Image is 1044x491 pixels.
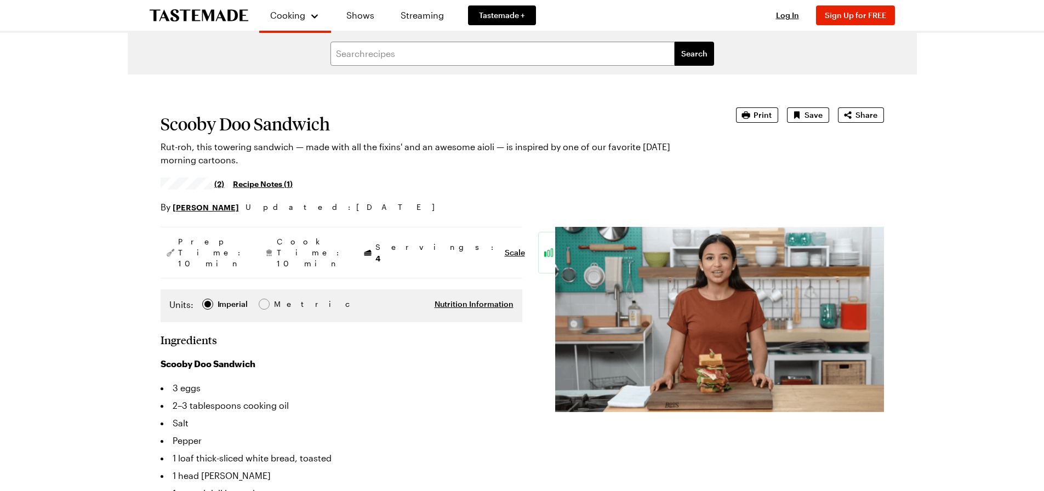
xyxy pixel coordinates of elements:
div: Metric [274,298,297,310]
button: Nutrition Information [435,299,514,310]
li: 1 loaf thick-sliced white bread, toasted [161,449,522,467]
h3: Scooby Doo Sandwich [161,357,522,370]
li: 2–3 tablespoons cooking oil [161,397,522,414]
a: To Tastemade Home Page [150,9,248,22]
button: Save recipe [787,107,829,123]
span: Sign Up for FREE [825,10,886,20]
span: 4 [375,253,380,263]
label: Units: [169,298,193,311]
a: [PERSON_NAME] [173,201,239,213]
span: Updated : [DATE] [246,201,446,213]
button: Scale [505,247,525,258]
a: 5/5 stars from 2 reviews [161,179,225,188]
h2: Ingredients [161,333,217,346]
span: Cooking [270,10,305,20]
span: Log In [776,10,799,20]
a: Recipe Notes (1) [233,178,293,190]
li: 3 eggs [161,379,522,397]
button: Share [838,107,884,123]
span: Imperial [218,298,249,310]
span: Search [681,48,708,59]
span: Tastemade + [479,10,525,21]
li: Pepper [161,432,522,449]
button: Sign Up for FREE [816,5,895,25]
span: Servings: [375,242,499,264]
li: Salt [161,414,522,432]
span: Share [855,110,877,121]
span: Print [754,110,772,121]
h1: Scooby Doo Sandwich [161,114,705,134]
div: Imperial Metric [169,298,297,313]
p: By [161,201,239,214]
span: (2) [214,178,224,189]
button: Cooking [270,4,320,26]
button: Print [736,107,778,123]
p: Rut-roh, this towering sandwich — made with all the fixins' and an awesome aioli — is inspired by... [161,140,705,167]
div: Imperial [218,298,248,310]
button: filters [675,42,714,66]
span: Metric [274,298,298,310]
li: 1 head [PERSON_NAME] [161,467,522,484]
button: Log In [766,10,809,21]
span: Cook Time: 10 min [277,236,345,269]
span: Prep Time: 10 min [178,236,246,269]
a: Tastemade + [468,5,536,25]
span: Save [805,110,823,121]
